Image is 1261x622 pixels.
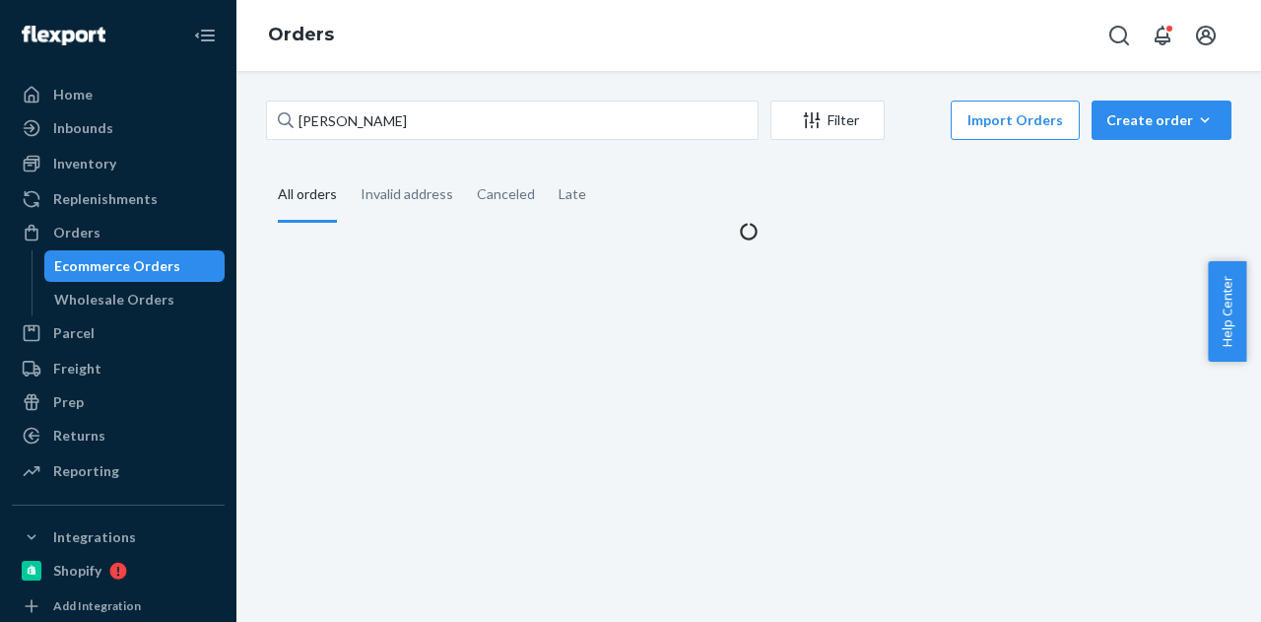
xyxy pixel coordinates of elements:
a: Ecommerce Orders [44,250,226,282]
a: Prep [12,386,225,418]
a: Wholesale Orders [44,284,226,315]
div: Inventory [53,154,116,173]
a: Inbounds [12,112,225,144]
div: Freight [53,359,101,379]
a: Freight [12,353,225,384]
button: Filter [770,101,885,140]
a: Parcel [12,317,225,349]
img: Flexport logo [22,26,105,45]
button: Create order [1092,101,1231,140]
button: Import Orders [951,101,1080,140]
div: Inbounds [53,118,113,138]
input: Search orders [266,101,759,140]
div: Ecommerce Orders [54,256,180,276]
div: All orders [278,169,337,223]
div: Shopify [53,561,101,581]
div: Returns [53,426,105,446]
button: Open account menu [1186,16,1226,55]
div: Home [53,85,93,104]
a: Add Integration [12,594,225,618]
div: Reporting [53,461,119,481]
div: Create order [1106,110,1217,130]
div: Canceled [477,169,535,220]
button: Help Center [1208,261,1246,362]
div: Replenishments [53,189,158,209]
a: Orders [268,24,334,45]
div: Integrations [53,527,136,547]
a: Reporting [12,455,225,487]
a: Returns [12,420,225,451]
div: Prep [53,392,84,412]
div: Filter [771,110,884,130]
button: Open notifications [1143,16,1182,55]
a: Shopify [12,555,225,587]
div: Add Integration [53,597,141,614]
div: Wholesale Orders [54,290,174,310]
button: Integrations [12,521,225,553]
div: Parcel [53,323,95,343]
div: Invalid address [361,169,453,220]
a: Inventory [12,148,225,179]
div: Late [559,169,586,220]
a: Home [12,79,225,110]
button: Close Navigation [185,16,225,55]
div: Orders [53,223,100,242]
button: Open Search Box [1099,16,1139,55]
a: Replenishments [12,183,225,215]
ol: breadcrumbs [252,7,350,64]
a: Orders [12,217,225,248]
